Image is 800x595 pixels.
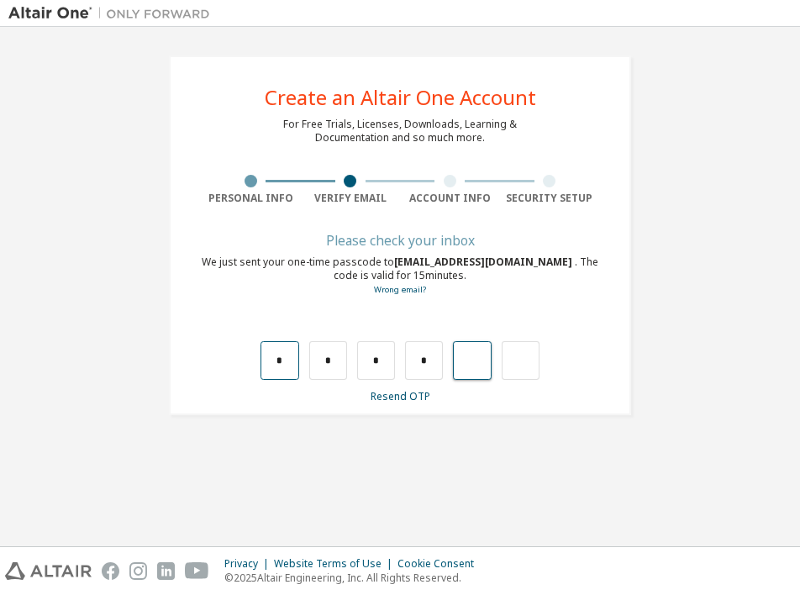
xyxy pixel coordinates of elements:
img: youtube.svg [185,562,209,580]
div: We just sent your one-time passcode to . The code is valid for 15 minutes. [201,255,599,297]
div: Create an Altair One Account [265,87,536,108]
div: Security Setup [500,192,600,205]
img: altair_logo.svg [5,562,92,580]
div: Verify Email [301,192,401,205]
img: linkedin.svg [157,562,175,580]
img: instagram.svg [129,562,147,580]
div: Account Info [400,192,500,205]
div: Privacy [224,557,274,571]
div: Please check your inbox [201,235,599,245]
div: For Free Trials, Licenses, Downloads, Learning & Documentation and so much more. [283,118,517,145]
div: Website Terms of Use [274,557,397,571]
a: Go back to the registration form [374,284,426,295]
p: © 2025 Altair Engineering, Inc. All Rights Reserved. [224,571,484,585]
span: [EMAIL_ADDRESS][DOMAIN_NAME] [394,255,575,269]
div: Personal Info [201,192,301,205]
a: Resend OTP [371,389,430,403]
img: Altair One [8,5,218,22]
img: facebook.svg [102,562,119,580]
div: Cookie Consent [397,557,484,571]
